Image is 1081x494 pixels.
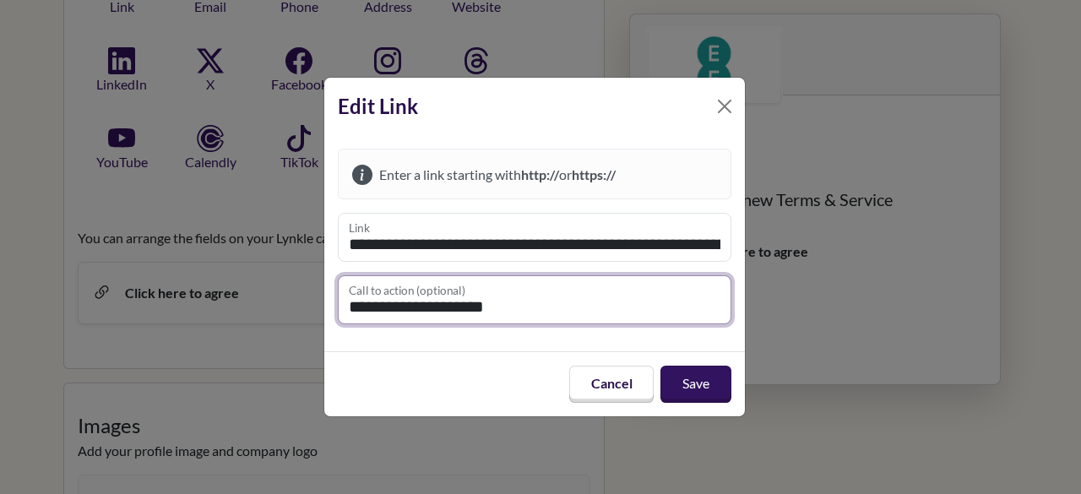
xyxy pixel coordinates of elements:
strong: http:// [521,166,559,182]
button: Cancel [569,366,654,403]
button: Close [711,93,738,120]
button: Save [660,366,731,403]
strong: https:// [572,166,616,182]
strong: Edit Link [338,94,418,118]
span: Enter a link starting with or [379,166,616,182]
